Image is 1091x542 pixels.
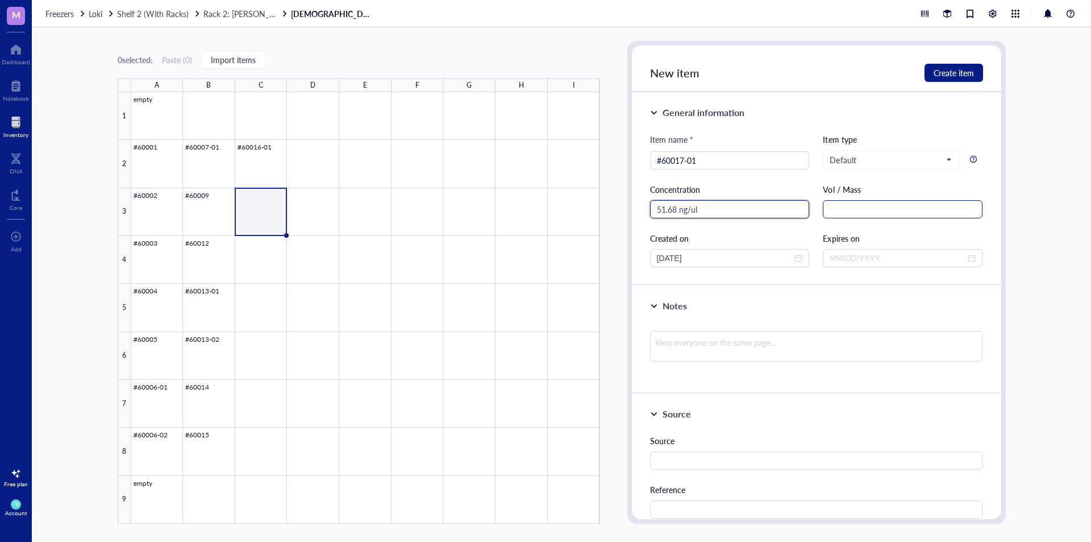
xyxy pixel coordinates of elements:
div: Core [10,204,22,211]
button: Import items [201,51,265,69]
a: [DEMOGRAPHIC_DATA] Extracted DNA [291,9,376,19]
div: General information [663,106,744,119]
div: Free plan [4,481,28,487]
div: Reference [650,483,983,496]
div: Source [663,407,691,421]
div: A [155,78,159,93]
span: M [12,7,20,22]
button: Create item [925,64,983,82]
span: Create item [934,68,974,77]
div: Notebook [3,95,29,102]
div: H [519,78,524,93]
span: New item [650,65,699,81]
input: MM/DD/YYYY [657,252,793,264]
button: Paste (0) [162,51,192,69]
div: Concentration [650,183,810,196]
div: Item name [650,133,693,146]
a: Freezers [45,9,86,19]
span: Shelf 2 (With Racks) [117,8,189,19]
div: G [467,78,472,93]
span: TB [13,502,19,507]
span: Import items [211,55,256,64]
div: 4 [118,236,131,284]
div: B [206,78,211,93]
a: Dashboard [2,40,30,65]
a: Shelf 2 (With Racks)Rack 2: [PERSON_NAME]/[PERSON_NAME] Lab (EPICenter) [117,9,289,19]
div: 1 [118,92,131,140]
div: 2 [118,140,131,188]
div: 6 [118,332,131,380]
div: C [259,78,263,93]
a: DNA [10,150,23,175]
div: 7 [118,380,131,428]
div: Expires on [823,232,982,245]
div: DNA [10,168,23,175]
div: Account [5,510,27,516]
div: Item type [823,133,982,146]
a: Inventory [3,113,28,138]
div: D [310,78,315,93]
div: 0 selected: [118,53,153,66]
div: 8 [118,428,131,475]
div: Notes [663,299,687,313]
input: MM/DD/YYYY [830,252,965,264]
div: Inventory [3,131,28,138]
div: 9 [118,476,131,524]
div: Source [650,435,983,447]
div: F [415,78,419,93]
div: Created on [650,232,810,245]
div: 3 [118,188,131,236]
div: Vol / Mass [823,183,982,196]
span: Freezers [45,8,74,19]
div: E [363,78,367,93]
a: Core [10,186,22,211]
a: Notebook [3,77,29,102]
span: Default [830,155,951,165]
span: Rack 2: [PERSON_NAME]/[PERSON_NAME] Lab (EPICenter) [203,8,417,19]
div: Add [11,246,22,253]
div: Dashboard [2,59,30,65]
div: 5 [118,284,131,332]
a: Loki [89,9,115,19]
span: Loki [89,8,102,19]
div: I [573,78,574,93]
